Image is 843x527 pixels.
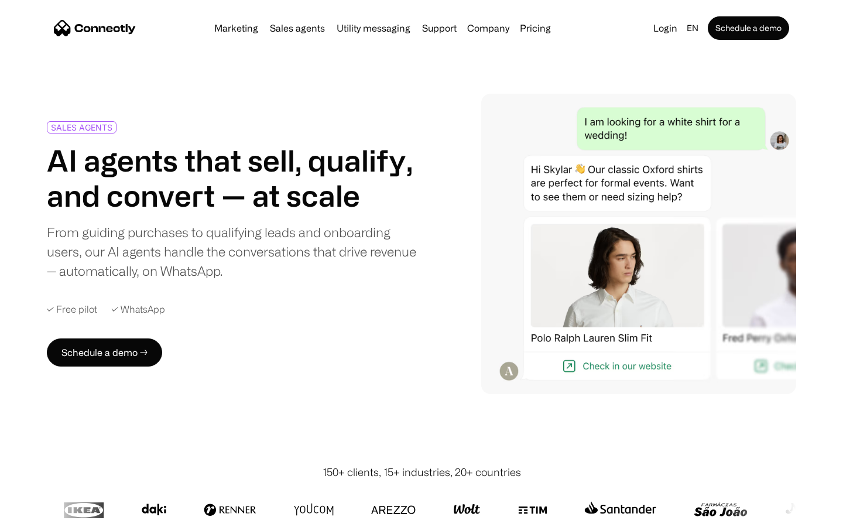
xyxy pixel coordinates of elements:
[464,20,513,36] div: Company
[54,19,136,37] a: home
[111,304,165,315] div: ✓ WhatsApp
[265,23,330,33] a: Sales agents
[47,338,162,367] a: Schedule a demo →
[467,20,509,36] div: Company
[687,20,698,36] div: en
[12,505,70,523] aside: Language selected: English
[47,223,417,280] div: From guiding purchases to qualifying leads and onboarding users, our AI agents handle the convers...
[332,23,415,33] a: Utility messaging
[47,304,97,315] div: ✓ Free pilot
[708,16,789,40] a: Schedule a demo
[417,23,461,33] a: Support
[323,464,521,480] div: 150+ clients, 15+ industries, 20+ countries
[23,507,70,523] ul: Language list
[210,23,263,33] a: Marketing
[649,20,682,36] a: Login
[51,123,112,132] div: SALES AGENTS
[515,23,556,33] a: Pricing
[47,143,417,213] h1: AI agents that sell, qualify, and convert — at scale
[682,20,705,36] div: en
